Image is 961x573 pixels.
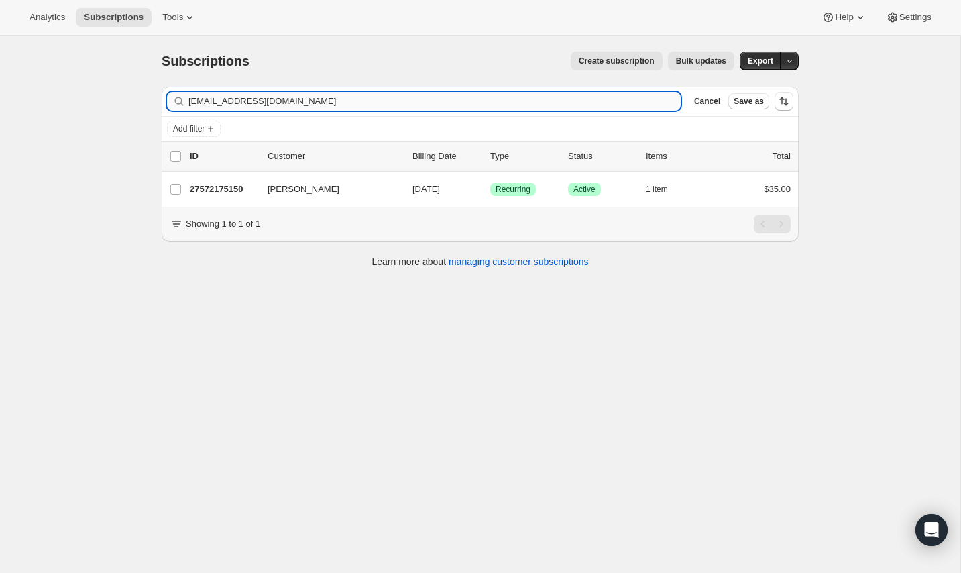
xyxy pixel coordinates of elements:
button: Sort the results [775,92,793,111]
span: Export [748,56,773,66]
span: Analytics [30,12,65,23]
button: Add filter [167,121,221,137]
span: Recurring [496,184,530,195]
span: Subscriptions [84,12,144,23]
span: Active [573,184,596,195]
button: [PERSON_NAME] [260,178,394,200]
p: 27572175150 [190,183,257,196]
p: Customer [268,150,402,163]
span: [PERSON_NAME] [268,183,339,196]
div: Type [490,150,557,163]
a: managing customer subscriptions [449,256,589,267]
span: Save as [734,96,764,107]
span: Cancel [694,96,720,107]
button: Export [740,52,781,70]
button: Subscriptions [76,8,152,27]
button: Analytics [21,8,73,27]
span: Add filter [173,123,205,134]
span: 1 item [646,184,668,195]
p: Learn more about [372,255,589,268]
button: Settings [878,8,940,27]
button: 1 item [646,180,683,199]
input: Filter subscribers [188,92,681,111]
div: Items [646,150,713,163]
span: Subscriptions [162,54,249,68]
p: ID [190,150,257,163]
nav: Pagination [754,215,791,233]
button: Help [813,8,874,27]
span: Settings [899,12,931,23]
div: 27572175150[PERSON_NAME][DATE]SuccessRecurringSuccessActive1 item$35.00 [190,180,791,199]
p: Total [773,150,791,163]
button: Tools [154,8,205,27]
span: [DATE] [412,184,440,194]
button: Cancel [689,93,726,109]
span: Tools [162,12,183,23]
p: Billing Date [412,150,479,163]
p: Showing 1 to 1 of 1 [186,217,260,231]
span: Create subscription [579,56,655,66]
div: IDCustomerBilling DateTypeStatusItemsTotal [190,150,791,163]
span: Help [835,12,853,23]
button: Bulk updates [668,52,734,70]
button: Save as [728,93,769,109]
div: Open Intercom Messenger [915,514,948,546]
button: Create subscription [571,52,663,70]
span: $35.00 [764,184,791,194]
span: Bulk updates [676,56,726,66]
p: Status [568,150,635,163]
